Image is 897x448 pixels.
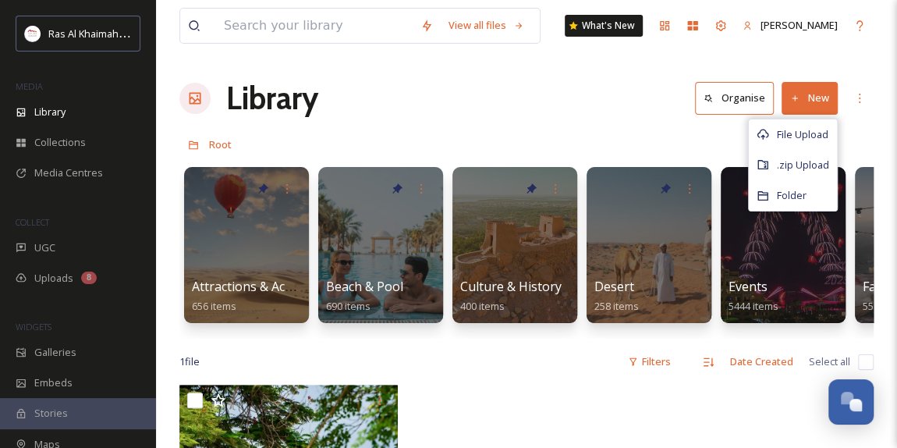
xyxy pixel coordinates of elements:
[192,279,323,313] a: Attractions & Activities656 items
[326,299,370,313] span: 690 items
[594,299,639,313] span: 258 items
[16,216,49,228] span: COLLECT
[16,80,43,92] span: MEDIA
[209,137,232,151] span: Root
[34,240,55,255] span: UGC
[695,82,774,114] button: Organise
[782,82,838,114] button: New
[81,272,97,284] div: 8
[729,299,778,313] span: 5444 items
[695,82,782,114] a: Organise
[722,347,801,377] div: Date Created
[441,10,532,41] a: View all files
[192,299,236,313] span: 656 items
[16,321,51,332] span: WIDGETS
[34,271,73,286] span: Uploads
[34,345,76,360] span: Galleries
[777,127,828,142] span: File Upload
[48,26,269,41] span: Ras Al Khaimah Tourism Development Authority
[565,15,643,37] a: What's New
[460,299,505,313] span: 400 items
[209,135,232,154] a: Root
[777,188,807,203] span: Folder
[326,278,403,295] span: Beach & Pool
[809,354,850,369] span: Select all
[216,9,413,43] input: Search your library
[828,379,874,425] button: Open Chat
[34,406,68,421] span: Stories
[460,279,562,313] a: Culture & History400 items
[25,26,41,41] img: Logo_RAKTDA_RGB-01.png
[729,279,778,313] a: Events5444 items
[620,347,679,377] div: Filters
[594,278,634,295] span: Desert
[192,278,323,295] span: Attractions & Activities
[760,18,838,32] span: [PERSON_NAME]
[226,75,318,122] a: Library
[729,278,768,295] span: Events
[34,105,66,119] span: Library
[179,354,200,369] span: 1 file
[326,279,403,313] a: Beach & Pool690 items
[735,10,846,41] a: [PERSON_NAME]
[460,278,562,295] span: Culture & History
[34,165,103,180] span: Media Centres
[34,135,86,150] span: Collections
[777,158,829,172] span: .zip Upload
[594,279,639,313] a: Desert258 items
[34,375,73,390] span: Embeds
